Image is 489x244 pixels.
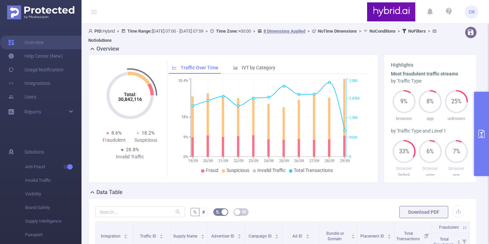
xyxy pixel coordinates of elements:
p: browser [391,115,417,122]
b: No Solutions [88,38,112,43]
p: browser [391,165,417,172]
a: Integrations [8,76,50,90]
tspan: 35.4% [178,79,188,83]
tspan: 0% [183,155,188,159]
tspan: Total: [124,92,136,97]
tspan: 19/09 [188,159,198,163]
div: by Traffic Type and Level 1 [391,127,470,135]
span: 18.2% [142,130,155,136]
i: icon: caret-down [201,236,204,238]
tspan: 20/09 [203,159,213,163]
p: unknown [443,115,470,122]
span: Hybrid [DATE] 07:00 - [DATE] 07:59 +00:00 [88,29,438,43]
span: 25% [445,99,468,104]
div: Sort [201,233,205,237]
span: Traffic ID [140,234,157,239]
span: Invalid Traffic [25,174,81,187]
b: Time Range: [127,29,152,34]
div: Sort [351,233,355,237]
div: Sort [457,239,461,243]
tspan: 1.9M [349,116,358,120]
tspan: 30,842,116 [118,97,142,102]
span: # [202,209,205,215]
img: Protected Media [7,5,74,19]
span: 9% [393,99,416,104]
div: Sort [306,233,310,237]
input: Search... [95,206,185,217]
span: > [426,29,432,34]
span: > [305,29,312,34]
p: umg [417,172,443,178]
span: Suspicious [227,168,249,173]
span: Ad ID [292,234,303,239]
i: icon: caret-down [387,236,391,238]
span: > [396,29,402,34]
tspan: 26/09 [294,159,304,163]
i: icon: caret-up [306,233,309,235]
tspan: 23/09 [249,159,258,163]
h2: Overview [96,45,119,53]
tspan: 27/09 [309,159,319,163]
i: icon: caret-up [238,233,241,235]
span: Total Transactions [396,231,421,241]
div: Sort [237,233,241,237]
b: PID: [94,29,103,34]
i: icon: line-chart [172,65,177,70]
button: Download PDF [399,206,448,218]
span: Fraud [206,168,218,173]
i: icon: caret-up [124,233,128,235]
span: Fraudulent [439,225,459,230]
p: app [417,115,443,122]
tspan: 22/09 [234,159,243,163]
div: Suspicious [130,137,162,144]
div: Fraudulent [98,137,130,144]
i: icon: caret-down [306,236,309,238]
i: icon: caret-down [351,236,355,238]
a: Usage Notification [8,63,64,76]
span: 6% [419,149,442,154]
span: > [357,29,363,34]
tspan: 0 [349,155,351,159]
i: icon: bar-chart [233,65,238,70]
a: Reports [24,105,41,119]
i: icon: bg-colors [216,210,220,214]
tspan: 2.85M [349,96,360,101]
b: No Time Dimensions [318,29,357,34]
i: icon: caret-down [457,241,460,243]
span: OK [469,5,475,19]
tspan: 29/09 [340,159,350,163]
a: Help Center (New) [8,49,63,63]
tspan: 18% [181,115,188,120]
span: Invalid Traffic [257,168,286,173]
i: icon: caret-up [275,233,279,235]
i: icon: caret-up [387,233,391,235]
b: No Filters [408,29,426,34]
span: 33% [393,149,416,154]
span: Placement ID [360,234,385,239]
p: browser [417,165,443,172]
i: icon: caret-down [275,236,279,238]
h2: Data Table [96,188,123,196]
p: browser [443,165,470,172]
tspan: 21/09 [218,159,228,163]
span: IVT by Category [242,65,275,70]
i: icon: table [242,210,246,214]
p: bidvol [391,172,417,178]
tspan: 28/09 [325,159,334,163]
i: icon: caret-down [160,236,163,238]
i: icon: caret-up [351,233,355,235]
tspan: 3.8M [349,79,358,83]
tspan: 9% [183,135,188,139]
b: Time Zone: [216,29,238,34]
span: Brand Safety [25,201,81,214]
span: % [193,209,197,215]
u: 8 Dimensions Applied [264,29,305,34]
div: by Traffic Type [391,77,470,85]
h3: Highlights [391,62,470,69]
span: Passport [25,228,81,242]
span: 8.6% [111,130,122,136]
i: icon: caret-up [160,233,163,235]
i: icon: caret-down [238,236,241,238]
i: icon: user [88,29,94,33]
span: Advertiser ID [211,234,235,239]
